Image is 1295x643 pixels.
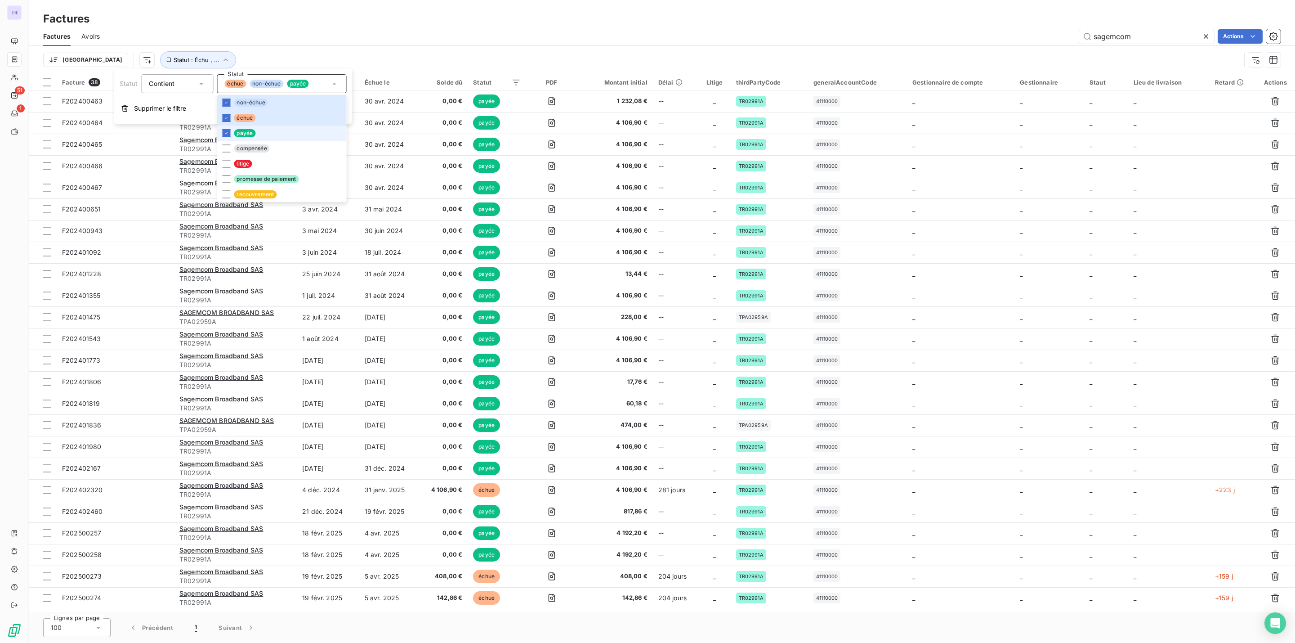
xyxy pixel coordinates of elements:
[179,209,291,218] span: TR02991A
[912,292,915,299] span: _
[179,179,263,187] span: Sagemcom Broadband SAS
[653,285,699,306] td: --
[120,80,138,87] span: Statut
[424,226,462,235] span: 0,00 €
[359,112,419,134] td: 30 avr. 2024
[1020,184,1023,191] span: _
[816,228,838,234] span: 41110000
[179,438,263,446] span: Sagemcom Broadband SAS
[424,421,462,430] span: 0,00 €
[1090,205,1092,213] span: _
[1090,227,1092,234] span: _
[583,399,647,408] span: 60,18 €
[473,181,500,194] span: payée
[62,421,102,429] span: F202401836
[1090,313,1092,321] span: _
[912,79,1009,86] div: Gestionnaire de compte
[473,94,500,108] span: payée
[583,334,647,343] span: 4 106,90 €
[1090,184,1092,191] span: _
[1215,79,1250,86] div: Retard
[583,162,647,171] span: 4 106,90 €
[160,51,236,68] button: Statut : Échu , ...
[1134,162,1136,170] span: _
[359,414,419,436] td: [DATE]
[62,97,103,105] span: F202400463
[473,375,500,389] span: payée
[713,292,716,299] span: _
[424,205,462,214] span: 0,00 €
[424,442,462,451] span: 0,00 €
[62,356,101,364] span: F202401773
[473,418,500,432] span: payée
[653,134,699,155] td: --
[424,97,462,106] span: 0,00 €
[234,160,252,168] span: litige
[1020,292,1023,299] span: _
[359,177,419,198] td: 30 avr. 2024
[424,162,462,171] span: 0,00 €
[195,623,197,632] span: 1
[359,393,419,414] td: [DATE]
[62,292,101,299] span: F202401355
[62,227,103,234] span: F202400943
[1134,421,1136,429] span: _
[813,79,902,86] div: generalAccountCode
[653,177,699,198] td: --
[653,198,699,220] td: --
[424,313,462,322] span: 0,00 €
[653,155,699,177] td: --
[816,185,838,190] span: 41110000
[179,309,274,316] span: SAGEMCOM BROADBAND SAS
[297,285,359,306] td: 1 juil. 2024
[359,436,419,458] td: [DATE]
[179,382,291,391] span: TR02991A
[1218,29,1263,44] button: Actions
[62,313,101,321] span: F202401475
[713,400,716,407] span: _
[912,140,915,148] span: _
[739,336,764,342] span: TR02991A
[1264,612,1286,634] div: Open Intercom Messenger
[653,328,699,350] td: --
[62,184,103,191] span: F202400467
[179,339,291,348] span: TR02991A
[653,393,699,414] td: --
[583,79,647,86] div: Montant initial
[583,291,647,300] span: 4 106,90 €
[1090,97,1092,105] span: _
[816,358,838,363] span: 41110000
[7,5,22,20] div: TR
[359,350,419,371] td: [DATE]
[912,119,915,126] span: _
[43,11,89,27] h3: Factures
[179,222,263,230] span: Sagemcom Broadband SAS
[713,335,716,342] span: _
[704,79,725,86] div: Litige
[17,104,25,112] span: 1
[583,313,647,322] span: 228,00 €
[1261,79,1290,86] div: Actions
[234,129,255,137] span: payée
[653,112,699,134] td: --
[739,250,764,255] span: TR02991A
[1020,205,1023,213] span: _
[473,354,500,367] span: payée
[739,379,764,385] span: TR02991A
[1134,356,1136,364] span: _
[62,378,102,386] span: F202401806
[424,291,462,300] span: 0,00 €
[179,352,263,360] span: Sagemcom Broadband SAS
[1090,79,1123,86] div: Staut
[224,80,246,88] span: échue
[739,358,764,363] span: TR02991A
[816,379,838,385] span: 41110000
[473,289,500,302] span: payée
[653,414,699,436] td: --
[297,220,359,242] td: 3 mai 2024
[179,157,263,165] span: Sagemcom Broadband SAS
[1090,421,1092,429] span: _
[713,184,716,191] span: _
[7,623,22,638] img: Logo LeanPay
[424,79,462,86] div: Solde dû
